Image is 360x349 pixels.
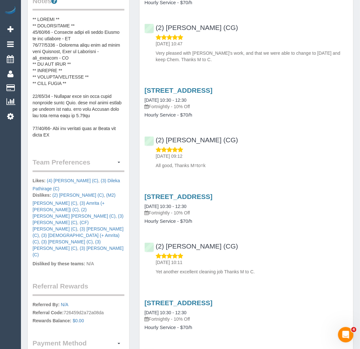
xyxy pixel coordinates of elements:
a: (3) [PERSON_NAME] (C) [33,227,123,238]
span: , [40,240,94,245]
label: Referred By: [33,302,60,308]
label: Referral Code: [33,310,63,316]
img: Automaid Logo [4,6,17,15]
a: (3) [PERSON_NAME] (C) [41,240,92,245]
a: (3) [DEMOGRAPHIC_DATA] (+ Amrita) (C) [33,233,120,245]
a: (CF) [PERSON_NAME] (C) [33,220,89,232]
span: , [33,193,116,206]
a: (M2) [PERSON_NAME] (C) [33,193,116,206]
a: [DATE] 10:30 - 12:30 [144,98,186,103]
span: , [33,220,89,232]
span: 4 [351,327,356,332]
p: 726459d2a72a08da [33,302,124,326]
a: (2) [PERSON_NAME] (C) [52,193,103,198]
label: Rewards Balance: [33,318,72,324]
span: , [47,178,99,184]
span: , [33,233,120,245]
p: [DATE] 10:47 [156,41,348,47]
a: N/A [61,302,68,307]
span: , [33,240,101,251]
a: (3) [PERSON_NAME] (C) [33,240,101,251]
a: (3) Amrita (+ [PERSON_NAME]) (C) [33,201,105,212]
a: [STREET_ADDRESS] [144,299,212,307]
span: , [33,227,123,238]
p: Very pleased with [PERSON_NAME]'s work, and that we were able to change to [DATE] and keep Chem. ... [156,50,348,63]
span: , [33,201,105,212]
a: (3) [PERSON_NAME] (C) [33,246,123,258]
a: (2) [PERSON_NAME] (CG) [144,24,238,31]
legend: Referral Rewards [33,282,124,296]
legend: Team Preferences [33,158,124,172]
span: , [33,214,123,225]
h4: Hourly Service - $70/h [144,113,348,118]
iframe: Intercom live chat [338,327,354,343]
a: [DATE] 10:30 - 12:30 [144,204,186,209]
p: [DATE] 09:12 [156,153,348,160]
a: [STREET_ADDRESS] [144,193,212,201]
h4: Hourly Service - $70/h [144,325,348,331]
p: All good, Thanks M=to=k [156,163,348,169]
p: Yet another excellent cleaning job Thanks M to C. [156,269,348,275]
a: [STREET_ADDRESS] [144,87,212,94]
span: N/A [86,261,94,267]
p: Fortnightly - 10% Off [144,316,348,323]
p: Fortnightly - 10% Off [144,210,348,216]
span: , [52,193,105,198]
span: , [33,207,117,219]
a: (3) Dileka Pathirage (C) [33,178,120,192]
h4: Hourly Service - $70/h [144,219,348,224]
a: (4) [PERSON_NAME] (C) [47,178,98,184]
a: (2) [PERSON_NAME] [PERSON_NAME] (C) [33,207,116,219]
label: Likes: [33,178,45,184]
p: Fortnightly - 10% Off [144,104,348,110]
pre: ** LOREMI ** ** DOLORSITAME ** 45/60/66 - Consecte adipi eli seddo Eiusmo te inc utlabore - ET 76... [33,16,124,145]
p: [DATE] 10:11 [156,259,348,266]
a: $0.00 [73,318,84,324]
a: (2) [PERSON_NAME] (CG) [144,137,238,144]
a: (2) [PERSON_NAME] (CG) [144,243,238,250]
a: [DATE] 10:30 - 12:30 [144,310,186,316]
label: Disliked by these teams: [33,261,85,267]
label: Dislikes: [33,192,51,199]
a: (3) [PERSON_NAME] (C) [33,214,123,225]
